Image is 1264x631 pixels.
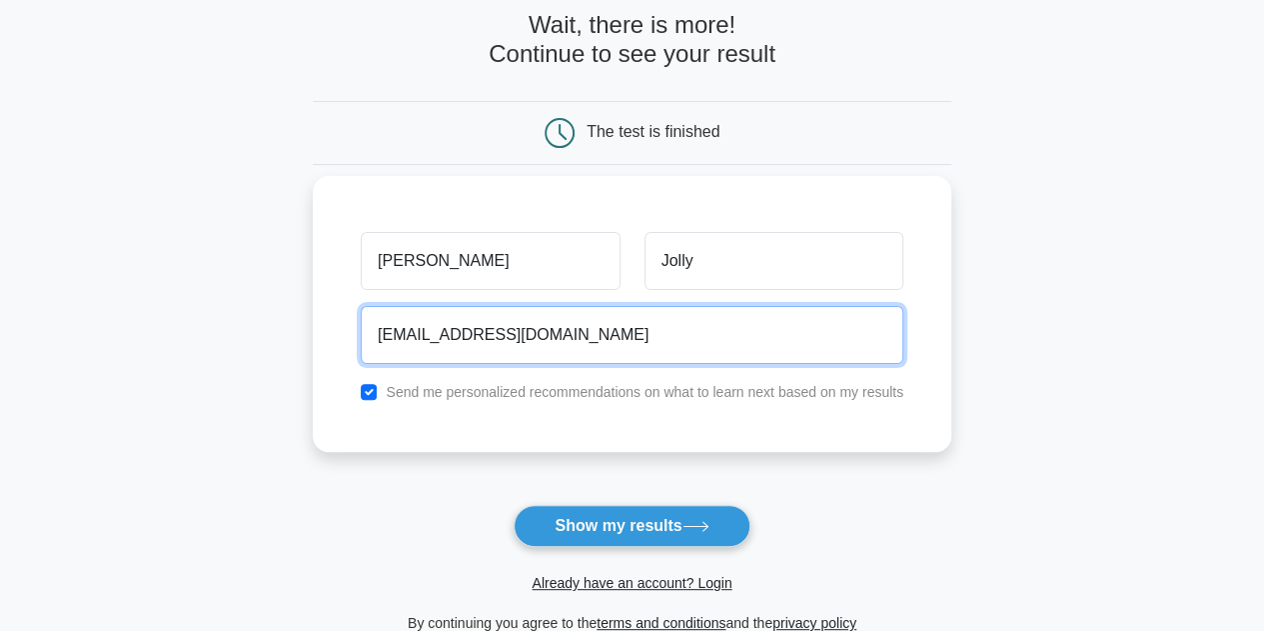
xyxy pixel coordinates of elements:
[532,575,731,591] a: Already have an account? Login
[587,123,719,140] div: The test is finished
[361,306,903,364] input: Email
[597,615,725,631] a: terms and conditions
[386,384,903,400] label: Send me personalized recommendations on what to learn next based on my results
[644,232,903,290] input: Last name
[313,11,951,69] h4: Wait, there is more! Continue to see your result
[514,505,749,547] button: Show my results
[361,232,620,290] input: First name
[772,615,856,631] a: privacy policy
